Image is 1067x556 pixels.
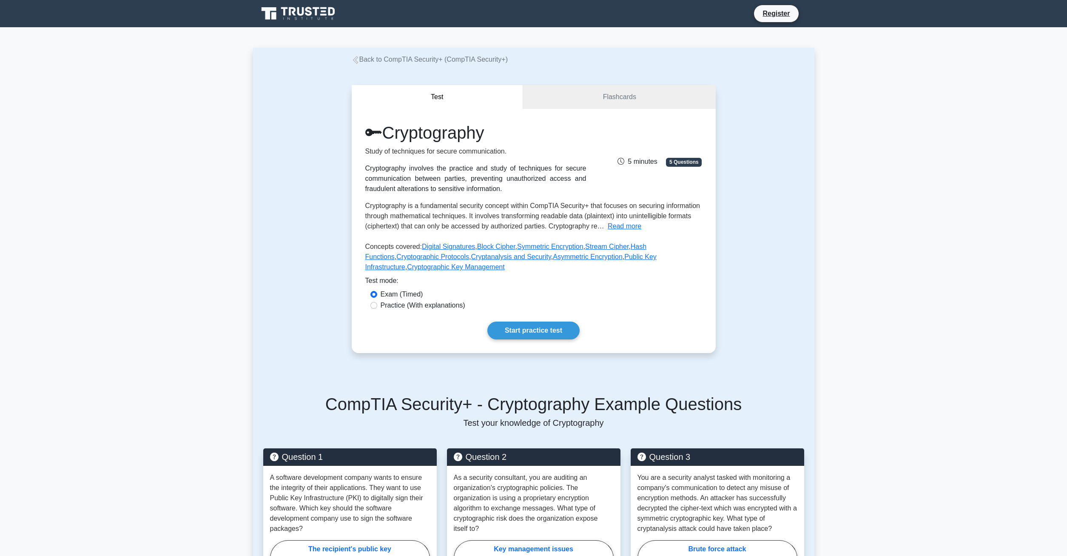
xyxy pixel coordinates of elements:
[608,221,641,231] button: Read more
[365,202,700,230] span: Cryptography is a fundamental security concept within CompTIA Security+ that focuses on securing ...
[263,394,804,414] h5: CompTIA Security+ - Cryptography Example Questions
[352,56,508,63] a: Back to CompTIA Security+ (CompTIA Security+)
[454,473,614,534] p: As a security consultant, you are auditing an organization's cryptographic policies. The organiza...
[637,452,797,462] h5: Question 3
[471,253,551,260] a: Cryptanalysis and Security
[365,276,702,289] div: Test mode:
[396,253,469,260] a: Cryptographic Protocols
[637,473,797,534] p: You are a security analyst tasked with monitoring a company's communication to detect any misuse ...
[270,473,430,534] p: A software development company wants to ensure the integrity of their applications. They want to ...
[666,158,702,166] span: 5 Questions
[517,243,583,250] a: Symmetric Encryption
[553,253,623,260] a: Asymmetric Encryption
[757,8,795,19] a: Register
[477,243,515,250] a: Block Cipher
[617,158,657,165] span: 5 minutes
[422,243,475,250] a: Digital Signatures
[487,322,580,339] a: Start practice test
[365,163,586,194] div: Cryptography involves the practice and study of techniques for secure communication between parti...
[407,263,504,271] a: Cryptographic Key Management
[381,300,465,311] label: Practice (With explanations)
[365,242,702,276] p: Concepts covered: , , , , , , , , ,
[365,123,586,143] h1: Cryptography
[263,418,804,428] p: Test your knowledge of Cryptography
[352,85,524,109] button: Test
[454,452,614,462] h5: Question 2
[523,85,715,109] a: Flashcards
[365,146,586,157] p: Study of techniques for secure communication.
[381,289,423,299] label: Exam (Timed)
[585,243,629,250] a: Stream Cipher
[270,452,430,462] h5: Question 1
